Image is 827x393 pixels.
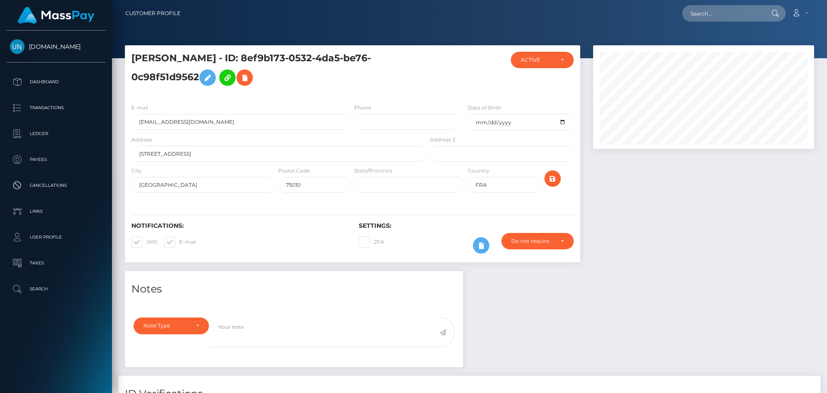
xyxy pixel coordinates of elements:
a: Taxes [6,252,106,274]
label: SMS [131,236,157,248]
button: Note Type [134,318,209,334]
a: Customer Profile [125,4,180,22]
img: Unlockt.me [10,39,25,54]
p: User Profile [10,231,102,244]
img: MassPay Logo [18,7,94,24]
p: Dashboard [10,75,102,88]
a: User Profile [6,226,106,248]
div: Do not require [511,238,554,245]
p: Payees [10,153,102,166]
p: Cancellations [10,179,102,192]
p: Links [10,205,102,218]
div: Note Type [143,322,189,329]
h6: Settings: [359,222,573,230]
a: Cancellations [6,175,106,196]
p: Taxes [10,257,102,270]
h4: Notes [131,282,457,297]
h5: [PERSON_NAME] - ID: 8ef9b173-0532-4da5-be76-0c98f51d9562 [131,52,422,90]
label: Postal Code [278,167,310,175]
label: Phone [354,104,371,112]
label: Date of Birth [468,104,501,112]
p: Search [10,283,102,296]
label: Address 2 [430,136,455,144]
a: Dashboard [6,71,106,93]
label: 2FA [359,236,384,248]
a: Links [6,201,106,222]
a: Ledger [6,123,106,145]
button: Do not require [501,233,574,249]
span: [DOMAIN_NAME] [6,43,106,50]
div: ACTIVE [521,57,554,63]
label: E-mail [164,236,196,248]
p: Transactions [10,101,102,114]
label: City [131,167,142,175]
label: Country [468,167,489,175]
button: ACTIVE [511,52,574,68]
a: Transactions [6,97,106,119]
label: E-mail [131,104,148,112]
label: Address [131,136,152,144]
p: Ledger [10,127,102,140]
label: State/Province [354,167,392,175]
h6: Notifications: [131,222,346,230]
a: Search [6,278,106,300]
input: Search... [682,5,763,22]
a: Payees [6,149,106,170]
